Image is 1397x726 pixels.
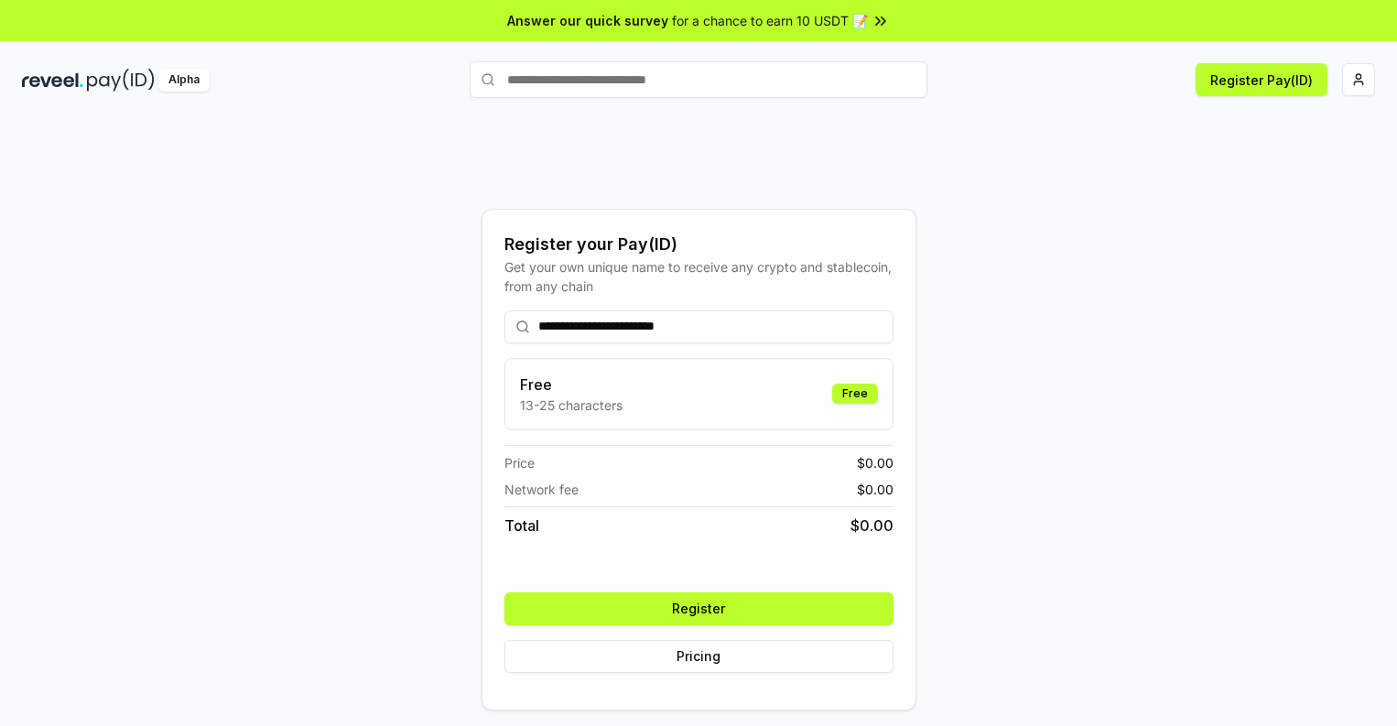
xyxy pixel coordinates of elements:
[520,374,623,396] h3: Free
[504,480,579,499] span: Network fee
[504,515,539,536] span: Total
[504,640,893,673] button: Pricing
[672,11,868,30] span: for a chance to earn 10 USDT 📝
[504,592,893,625] button: Register
[850,515,893,536] span: $ 0.00
[22,69,83,92] img: reveel_dark
[857,453,893,472] span: $ 0.00
[832,384,878,404] div: Free
[507,11,668,30] span: Answer our quick survey
[504,257,893,296] div: Get your own unique name to receive any crypto and stablecoin, from any chain
[87,69,155,92] img: pay_id
[1196,63,1327,96] button: Register Pay(ID)
[504,453,535,472] span: Price
[504,232,893,257] div: Register your Pay(ID)
[520,396,623,415] p: 13-25 characters
[158,69,210,92] div: Alpha
[857,480,893,499] span: $ 0.00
